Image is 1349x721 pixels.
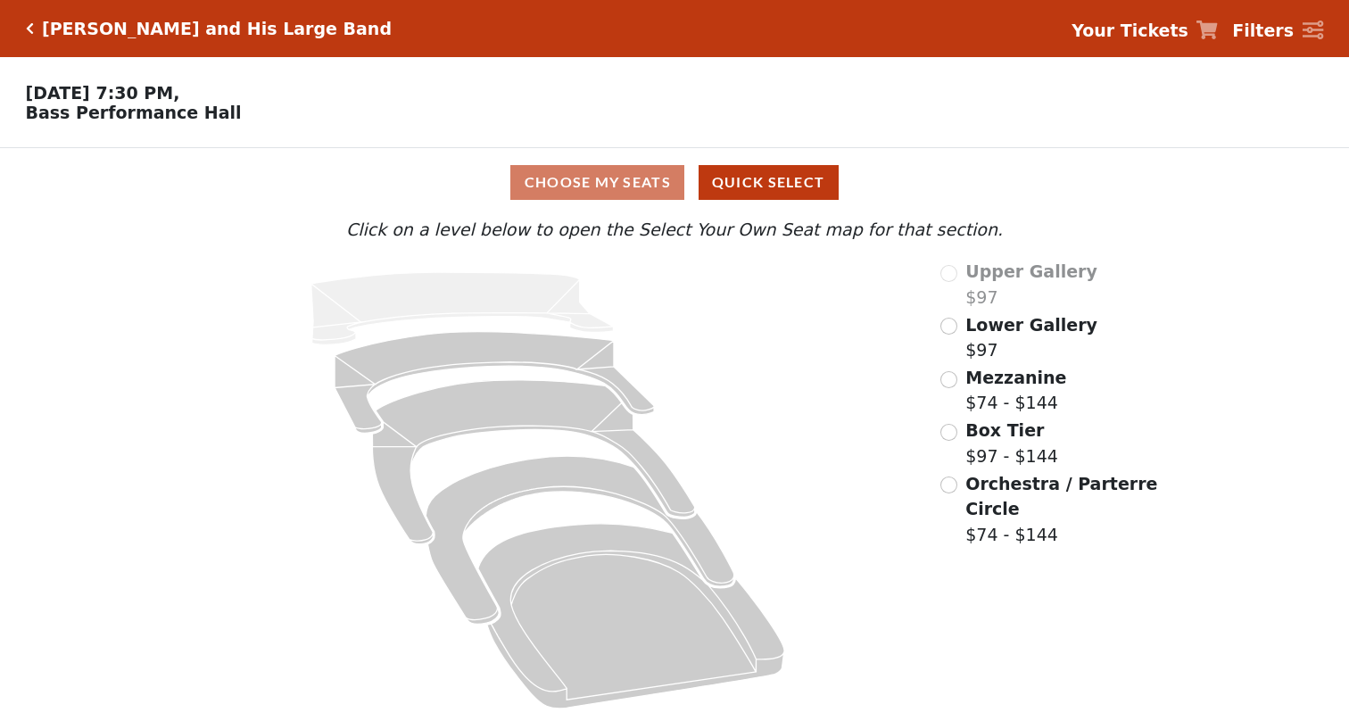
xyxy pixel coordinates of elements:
[181,217,1168,243] p: Click on a level below to open the Select Your Own Seat map for that section.
[965,315,1097,335] span: Lower Gallery
[965,261,1097,281] span: Upper Gallery
[965,420,1044,440] span: Box Tier
[311,272,614,344] path: Upper Gallery - Seats Available: 0
[1072,21,1188,40] strong: Your Tickets
[1232,18,1323,44] a: Filters
[42,19,392,39] h5: [PERSON_NAME] and His Large Band
[965,418,1058,468] label: $97 - $144
[965,259,1097,310] label: $97
[965,474,1157,519] span: Orchestra / Parterre Circle
[26,22,34,35] a: Click here to go back to filters
[1072,18,1218,44] a: Your Tickets
[335,332,654,434] path: Lower Gallery - Seats Available: 206
[478,524,784,709] path: Orchestra / Parterre Circle - Seats Available: 18
[965,368,1066,387] span: Mezzanine
[1232,21,1294,40] strong: Filters
[699,165,839,200] button: Quick Select
[965,471,1160,548] label: $74 - $144
[965,365,1066,416] label: $74 - $144
[965,312,1097,363] label: $97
